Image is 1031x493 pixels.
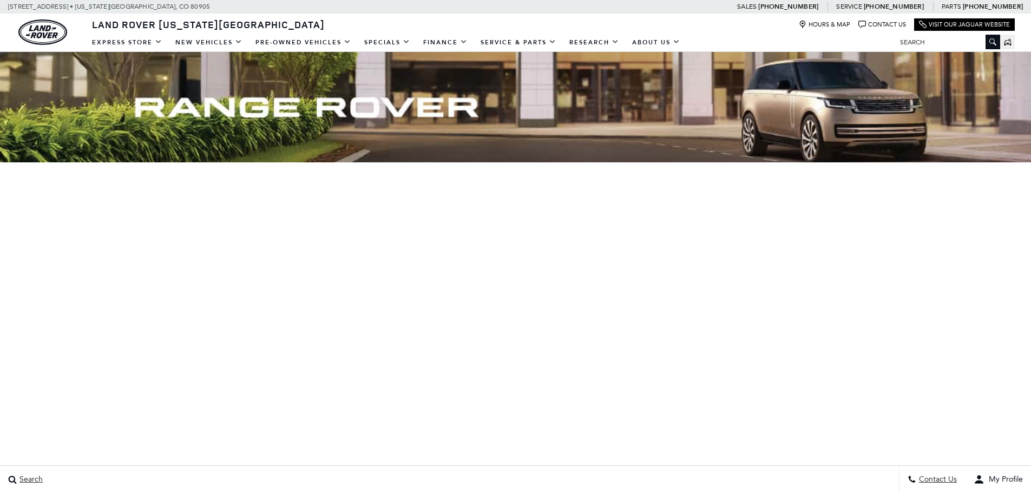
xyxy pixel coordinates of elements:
a: New Vehicles [169,33,249,52]
input: Search [892,36,1000,49]
a: About Us [626,33,687,52]
span: Sales [737,3,757,10]
a: [PHONE_NUMBER] [963,2,1023,11]
nav: Main Navigation [86,33,687,52]
a: Pre-Owned Vehicles [249,33,358,52]
a: [PHONE_NUMBER] [864,2,924,11]
a: Specials [358,33,417,52]
a: Hours & Map [799,21,850,29]
a: Service & Parts [474,33,563,52]
a: EXPRESS STORE [86,33,169,52]
a: Land Rover [US_STATE][GEOGRAPHIC_DATA] [86,18,331,31]
span: Contact Us [916,475,957,484]
a: Finance [417,33,474,52]
a: [STREET_ADDRESS] • [US_STATE][GEOGRAPHIC_DATA], CO 80905 [8,3,210,10]
span: Service [836,3,862,10]
a: [PHONE_NUMBER] [758,2,818,11]
span: My Profile [984,475,1023,484]
a: Contact Us [858,21,906,29]
img: Land Rover [18,19,67,45]
a: Visit Our Jaguar Website [919,21,1010,29]
span: Land Rover [US_STATE][GEOGRAPHIC_DATA] [92,18,325,31]
span: Parts [942,3,961,10]
a: Research [563,33,626,52]
span: Search [17,475,43,484]
a: land-rover [18,19,67,45]
button: user-profile-menu [966,466,1031,493]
